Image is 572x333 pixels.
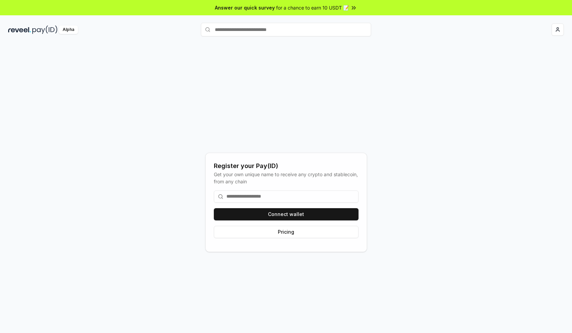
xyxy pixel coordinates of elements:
[214,171,359,185] div: Get your own unique name to receive any crypto and stablecoin, from any chain
[214,226,359,238] button: Pricing
[59,26,78,34] div: Alpha
[214,161,359,171] div: Register your Pay(ID)
[214,208,359,220] button: Connect wallet
[215,4,275,11] span: Answer our quick survey
[8,26,31,34] img: reveel_dark
[276,4,349,11] span: for a chance to earn 10 USDT 📝
[32,26,58,34] img: pay_id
